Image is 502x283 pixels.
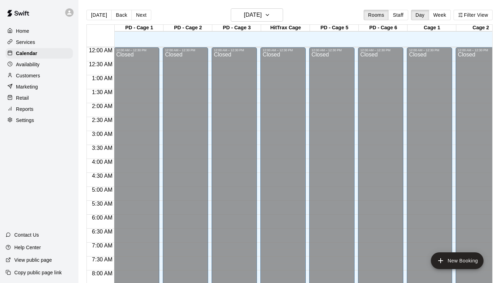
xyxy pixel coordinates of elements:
[90,173,114,179] span: 4:30 AM
[16,106,33,113] p: Reports
[111,10,132,20] button: Back
[310,25,359,31] div: PD - Cage 5
[90,75,114,81] span: 1:00 AM
[115,25,163,31] div: PD - Cage 1
[90,257,114,262] span: 7:30 AM
[86,10,112,20] button: [DATE]
[90,243,114,248] span: 7:00 AM
[163,25,212,31] div: PD - Cage 2
[16,72,40,79] p: Customers
[6,37,73,47] a: Services
[6,70,73,81] a: Customers
[16,50,37,57] p: Calendar
[431,252,484,269] button: add
[90,89,114,95] span: 1:30 AM
[231,8,283,22] button: [DATE]
[90,229,114,235] span: 6:30 AM
[360,48,401,52] div: 12:00 AM – 12:30 PM
[6,59,73,70] a: Availability
[90,270,114,276] span: 8:00 AM
[116,48,157,52] div: 12:00 AM – 12:30 PM
[16,28,29,35] p: Home
[14,269,62,276] p: Copy public page link
[131,10,151,20] button: Next
[16,117,34,124] p: Settings
[263,48,304,52] div: 12:00 AM – 12:30 PM
[165,48,206,52] div: 12:00 AM – 12:30 PM
[90,215,114,221] span: 6:00 AM
[244,10,262,20] h6: [DATE]
[458,48,499,52] div: 12:00 AM – 12:30 PM
[212,25,261,31] div: PD - Cage 3
[90,131,114,137] span: 3:00 AM
[409,48,450,52] div: 12:00 AM – 12:30 PM
[14,257,52,263] p: View public page
[16,39,35,46] p: Services
[359,25,408,31] div: PD - Cage 6
[364,10,389,20] button: Rooms
[87,61,114,67] span: 12:30 AM
[6,26,73,36] a: Home
[90,159,114,165] span: 4:00 AM
[6,48,73,59] a: Calendar
[6,93,73,103] a: Retail
[16,83,38,90] p: Marketing
[311,48,352,52] div: 12:00 AM – 12:30 PM
[411,10,429,20] button: Day
[14,244,41,251] p: Help Center
[429,10,451,20] button: Week
[87,47,114,53] span: 12:00 AM
[90,103,114,109] span: 2:00 AM
[90,187,114,193] span: 5:00 AM
[6,104,73,114] a: Reports
[90,117,114,123] span: 2:30 AM
[90,145,114,151] span: 3:30 AM
[14,231,39,238] p: Contact Us
[16,61,40,68] p: Availability
[6,82,73,92] a: Marketing
[261,25,310,31] div: HitTrax Cage
[408,25,456,31] div: Cage 1
[454,10,493,20] button: Filter View
[16,94,29,101] p: Retail
[214,48,255,52] div: 12:00 AM – 12:30 PM
[388,10,408,20] button: Staff
[90,201,114,207] span: 5:30 AM
[6,115,73,125] a: Settings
